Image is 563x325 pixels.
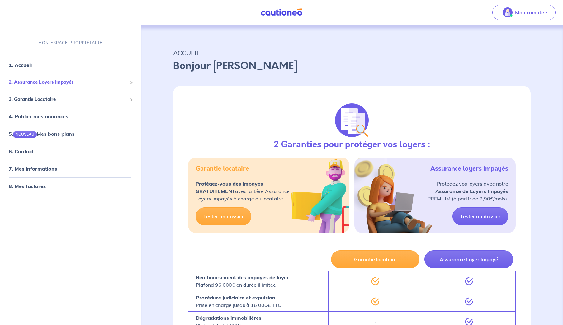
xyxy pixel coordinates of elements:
[435,188,508,194] strong: Assurance de Loyers Impayés
[2,111,138,123] div: 4. Publier mes annonces
[2,128,138,140] div: 5.NOUVEAUMes bons plans
[196,180,290,202] p: avec la 1ère Assurance Loyers Impayés à charge du locataire.
[196,294,275,301] strong: Procédure judiciaire et expulsion
[196,274,289,280] strong: Remboursement des impayés de loyer
[424,250,513,268] button: Assurance Loyer Impayé
[38,40,102,46] p: MON ESPACE PROPRIÉTAIRE
[2,59,138,72] div: 1. Accueil
[331,250,420,268] button: Garantie locataire
[196,274,289,289] p: Plafond 96 000€ en durée illimitée
[9,79,127,86] span: 2. Assurance Loyers Impayés
[2,180,138,193] div: 8. Mes factures
[9,96,127,103] span: 3. Garantie Locataire
[9,148,34,155] a: 6. Contact
[428,180,508,202] p: Protégez vos loyers avec notre PREMIUM (à partir de 9,90€/mois).
[2,93,138,106] div: 3. Garantie Locataire
[9,62,32,68] a: 1. Accueil
[196,165,249,172] h5: Garantie locataire
[196,294,281,309] p: Prise en charge jusqu’à 16 000€ TTC
[9,183,46,190] a: 8. Mes factures
[503,7,513,17] img: illu_account_valid_menu.svg
[515,9,544,16] p: Mon compte
[492,5,556,20] button: illu_account_valid_menu.svgMon compte
[9,114,68,120] a: 4. Publier mes annonces
[9,131,74,137] a: 5.NOUVEAUMes bons plans
[196,315,261,321] strong: Dégradations immobilières
[2,163,138,175] div: 7. Mes informations
[173,47,531,59] p: ACCUEIL
[173,59,531,73] p: Bonjour [PERSON_NAME]
[196,181,263,194] strong: Protégez-vous des impayés GRATUITEMENT
[196,207,251,225] a: Tester un dossier
[452,207,508,225] a: Tester un dossier
[2,145,138,158] div: 6. Contact
[258,8,305,16] img: Cautioneo
[274,139,430,150] h3: 2 Garanties pour protéger vos loyers :
[9,166,57,172] a: 7. Mes informations
[430,165,508,172] h5: Assurance loyers impayés
[2,77,138,89] div: 2. Assurance Loyers Impayés
[335,103,369,137] img: justif-loupe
